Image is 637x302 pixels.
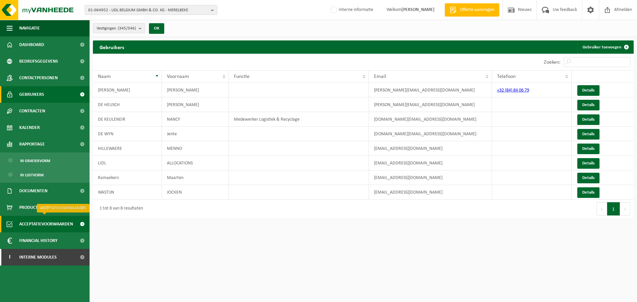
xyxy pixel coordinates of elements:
span: Naam [98,74,111,79]
button: 01-064952 - LIDL BELGIUM GMBH & CO. KG - MERELBEKE [85,5,217,15]
span: Bedrijfsgegevens [19,53,58,70]
span: Vestigingen [97,24,136,33]
span: In lijstvorm [20,169,43,181]
a: Details [577,129,600,140]
td: [EMAIL_ADDRESS][DOMAIN_NAME] [369,156,492,170]
a: In grafiekvorm [2,154,88,167]
td: Maarten [162,170,229,185]
label: Zoeken: [544,60,560,65]
td: [DOMAIN_NAME][EMAIL_ADDRESS][DOMAIN_NAME] [369,127,492,141]
button: Next [620,202,630,215]
td: Jente [162,127,229,141]
span: I [7,249,13,266]
td: NANCY [162,112,229,127]
a: Offerte aanvragen [445,3,499,17]
count: (345/346) [118,26,136,30]
td: [PERSON_NAME] [162,83,229,97]
a: Details [577,114,600,125]
td: [EMAIL_ADDRESS][DOMAIN_NAME] [369,170,492,185]
h2: Gebruikers [93,40,131,53]
span: 01-064952 - LIDL BELGIUM GMBH & CO. KG - MERELBEKE [88,5,208,15]
span: Navigatie [19,20,40,36]
td: [DOMAIN_NAME][EMAIL_ADDRESS][DOMAIN_NAME] [369,112,492,127]
td: Ramaekers [93,170,162,185]
td: [PERSON_NAME][EMAIL_ADDRESS][DOMAIN_NAME] [369,83,492,97]
span: Voornaam [167,74,189,79]
span: Telefoon [497,74,516,79]
td: DE KEULENEIR [93,112,162,127]
span: Functie [234,74,249,79]
td: LIDL [93,156,162,170]
td: [EMAIL_ADDRESS][DOMAIN_NAME] [369,141,492,156]
a: Details [577,85,600,96]
td: DE HEUSCH [93,97,162,112]
td: ALLOCATIONS [162,156,229,170]
span: Email [374,74,386,79]
td: JOCHEN [162,185,229,200]
button: Previous [597,202,607,215]
td: [EMAIL_ADDRESS][DOMAIN_NAME] [369,185,492,200]
span: Contracten [19,103,45,119]
span: Gebruikers [19,86,44,103]
strong: [PERSON_NAME] [401,7,435,12]
span: Rapportage [19,136,45,152]
td: WASTIJN [93,185,162,200]
td: MENNO [162,141,229,156]
td: DE WYN [93,127,162,141]
button: OK [149,23,164,34]
td: [PERSON_NAME] [93,83,162,97]
span: Kalender [19,119,40,136]
td: [PERSON_NAME][EMAIL_ADDRESS][DOMAIN_NAME] [369,97,492,112]
span: Dashboard [19,36,44,53]
span: Contactpersonen [19,70,58,86]
span: Interne modules [19,249,57,266]
span: Financial History [19,232,57,249]
label: Interne informatie [329,5,373,15]
div: 1 tot 8 van 8 resultaten [96,203,143,215]
button: Vestigingen(345/346) [93,23,145,33]
span: In grafiekvorm [20,154,50,167]
td: [PERSON_NAME] [162,97,229,112]
td: HILLEWAERE [93,141,162,156]
span: Offerte aanvragen [458,7,496,13]
a: +32 (84) 84 06 79 [497,88,529,93]
a: In lijstvorm [2,168,88,181]
span: Documenten [19,183,47,199]
span: Product Shop [19,199,49,216]
button: 1 [607,202,620,215]
span: Acceptatievoorwaarden [19,216,73,232]
a: Gebruiker toevoegen [577,40,633,54]
td: Medewerker Logistiek & Recyclage [229,112,369,127]
a: Details [577,144,600,154]
a: Details [577,173,600,183]
a: Details [577,100,600,110]
a: Details [577,187,600,198]
a: Details [577,158,600,169]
